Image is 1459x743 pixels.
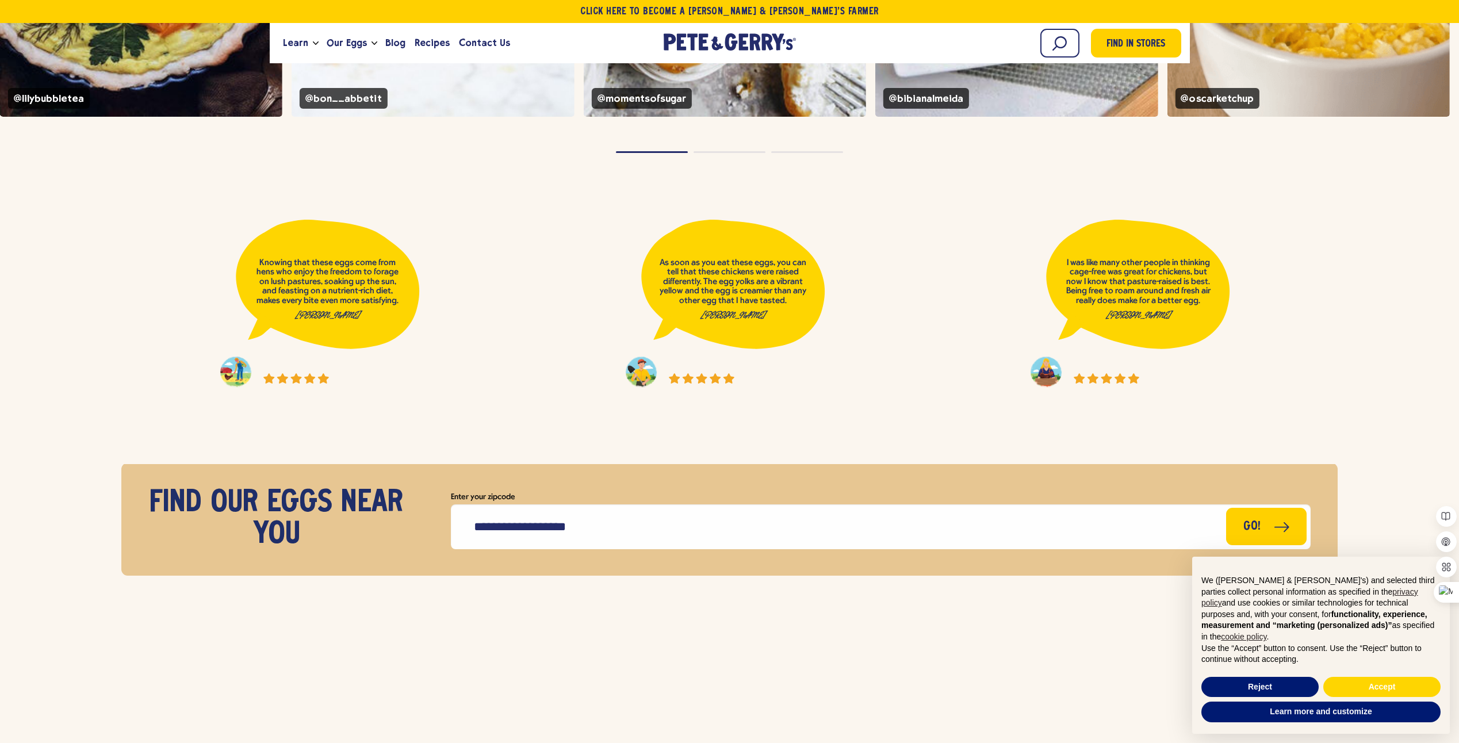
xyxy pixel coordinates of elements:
span: @bon__abbetit [300,88,387,109]
span: Learn [283,36,308,50]
button: Page dot 2 [694,151,765,153]
span: Blog [385,36,405,50]
li: Testimonial [1046,195,1223,384]
a: Find in Stores [1091,29,1181,58]
button: Accept [1323,677,1441,698]
li: Testimonial [641,195,818,384]
ul: Testimonials [121,195,1337,392]
button: Open the dropdown menu for Our Eggs [372,41,377,45]
button: Open the dropdown menu for Learn [313,41,319,45]
span: @lilybubbletea [8,88,90,109]
a: Learn [278,28,313,59]
li: Testimonial [236,195,413,384]
input: Search [1040,29,1079,58]
a: Contact Us [454,28,515,59]
span: Recipes [415,36,450,50]
button: Reject [1201,677,1319,698]
a: Recipes [410,28,454,59]
p: Knowing that these eggs come from hens who enjoy the freedom to forage on lush pastures, soaking ... [254,258,401,320]
p: Use the “Accept” button to consent. Use the “Reject” button to continue without accepting. [1201,643,1441,665]
em: [PERSON_NAME] [295,311,360,319]
span: Find in Stores [1106,37,1165,52]
span: Our Eggs [327,36,367,50]
span: @oscarketchup [1175,88,1259,109]
a: cookie policy [1221,632,1266,641]
h3: Find our eggs near you [148,488,404,551]
a: Blog [381,28,410,59]
em: [PERSON_NAME] [1106,311,1171,319]
span: Contact Us [459,36,510,50]
em: [PERSON_NAME] [700,311,765,319]
p: We ([PERSON_NAME] & [PERSON_NAME]'s) and selected third parties collect personal information as s... [1201,575,1441,643]
span: @momentsofsugar [592,88,692,109]
p: As soon as you eat these eggs, you can tell that these chickens were raised differently. The egg ... [660,258,807,320]
button: Page dot 1 [616,151,688,153]
span: @bibianalmeida [883,88,969,109]
label: Enter your zipcode [451,490,1311,504]
p: I was like many other people in thinking cage-free was great for chickens, but now I know that pa... [1064,258,1212,320]
button: Page dot 3 [771,151,843,153]
button: Learn more and customize [1201,702,1441,722]
a: Our Eggs [322,28,372,59]
button: Go! [1226,508,1307,545]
